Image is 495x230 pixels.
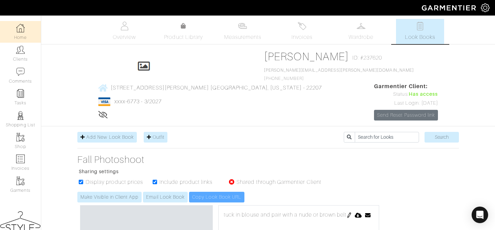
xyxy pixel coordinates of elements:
img: garmentier-logo-header-white-b43fb05a5012e4ada735d5af1a66efaba907eab6374d6393d1fbf88cb4ef424d.png [418,2,481,14]
div: Open Intercom Messenger [472,207,488,223]
span: Overview [113,33,136,41]
span: Has access [409,91,438,98]
span: [STREET_ADDRESS][PERSON_NAME] [GEOGRAPHIC_DATA], [US_STATE] - 22207 [111,85,322,91]
a: Wardrobe [337,19,385,44]
span: [PHONE_NUMBER] [264,68,414,81]
a: xxxx-6773 - 3/2027 [114,98,162,105]
a: Fall Photoshoot [77,154,328,166]
a: Look Books [396,19,444,44]
a: Overview [100,19,148,44]
img: stylists-icon-eb353228a002819b7ec25b43dbf5f0378dd9e0616d9560372ff212230b889e62.png [16,111,25,120]
img: reminder-icon-8004d30b9f0a5d33ae49ab947aed9ed385cf756f9e5892f1edd6e32f2345188e.png [16,89,25,98]
img: dashboard-icon-dbcd8f5a0b271acd01030246c82b418ddd0df26cd7fceb0bd07c9910d44c42f6.png [16,24,25,32]
img: garments-icon-b7da505a4dc4fd61783c78ac3ca0ef83fa9d6f193b1c9dc38574b1d14d53ca28.png [16,177,25,185]
img: measurements-466bbee1fd09ba9460f595b01e5d73f9e2bff037440d3c8f018324cb6cdf7a4a.svg [238,22,247,30]
a: [STREET_ADDRESS][PERSON_NAME] [GEOGRAPHIC_DATA], [US_STATE] - 22207 [98,83,322,92]
input: Search for Looks [355,132,419,143]
a: Email Look Book [143,192,188,202]
a: Make Visible in Client App [77,192,142,202]
img: visa-934b35602734be37eb7d5d7e5dbcd2044c359bf20a24dc3361ca3fa54326a8a7.png [98,97,110,106]
a: [PERSON_NAME][EMAIL_ADDRESS][PERSON_NAME][DOMAIN_NAME] [264,68,414,73]
span: Add New Look Book [86,134,134,140]
a: Measurements [219,19,267,44]
label: Include product links [159,178,212,186]
div: tuck in blouse and pair with a nude or brown belt [224,211,374,219]
span: Outfit [153,134,164,140]
img: pen-cf24a1663064a2ec1b9c1bd2387e9de7a2fa800b781884d57f21acf72779bad2.png [346,212,352,218]
a: Invoices [278,19,326,44]
span: Wardrobe [349,33,373,41]
img: clients-icon-6bae9207a08558b7cb47a8932f037763ab4055f8c8b6bfacd5dc20c3e0201464.png [16,45,25,54]
span: Invoices [291,33,312,41]
span: Look Books [405,33,436,41]
div: Status: [374,91,438,98]
a: Add New Look Book [77,132,137,143]
label: Display product prices [86,178,143,186]
img: gear-icon-white-bd11855cb880d31180b6d7d6211b90ccbf57a29d726f0c71d8c61bd08dd39cc2.png [481,3,489,12]
a: Product Library [159,22,208,41]
img: orders-icon-0abe47150d42831381b5fb84f609e132dff9fe21cb692f30cb5eec754e2cba89.png [16,155,25,163]
a: Outfit [144,132,167,143]
a: Send Reset Password link [374,110,438,121]
span: Product Library [164,33,203,41]
p: Sharing settings [79,168,328,175]
span: Garmentier Client: [374,82,438,91]
span: Measurements [224,33,262,41]
img: comment-icon-a0a6a9ef722e966f86d9cbdc48e553b5cf19dbc54f86b18d962a5391bc8f6eb6.png [16,67,25,76]
a: [PERSON_NAME] [264,50,349,63]
img: garments-icon-b7da505a4dc4fd61783c78ac3ca0ef83fa9d6f193b1c9dc38574b1d14d53ca28.png [16,133,25,142]
div: Last Login: [DATE] [374,100,438,107]
input: Search [425,132,459,143]
img: orders-27d20c2124de7fd6de4e0e44c1d41de31381a507db9b33961299e4e07d508b8c.svg [298,22,306,30]
img: wardrobe-487a4870c1b7c33e795ec22d11cfc2ed9d08956e64fb3008fe2437562e282088.svg [357,22,365,30]
img: basicinfo-40fd8af6dae0f16599ec9e87c0ef1c0a1fdea2edbe929e3d69a839185d80c458.svg [120,22,129,30]
span: ID: #237620 [352,54,382,62]
label: Shared through Garmentier Client [236,178,321,186]
img: todo-9ac3debb85659649dc8f770b8b6100bb5dab4b48dedcbae339e5042a72dfd3cc.svg [416,22,425,30]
